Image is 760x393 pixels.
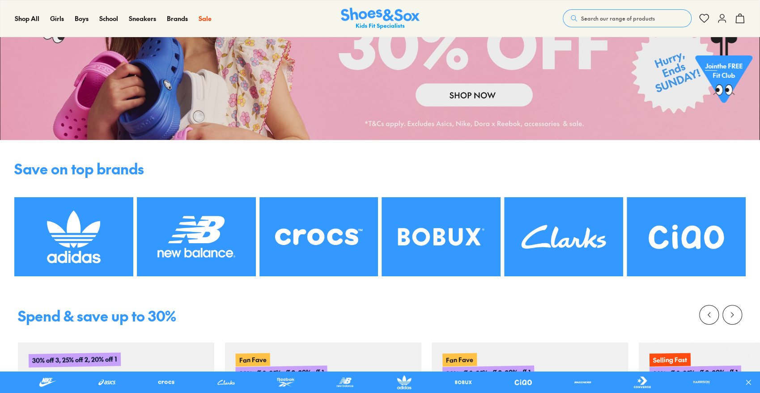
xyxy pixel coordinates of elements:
p: 30% off 3, 25% off 2, 20% off 1 [29,352,120,367]
img: SNS_WEBASSETS_1280x984__Brand_6_32476e78-ec93-4883-851d-7486025e12b2.png [259,197,378,276]
a: Shop All [15,14,39,23]
p: Selling Fast [649,353,690,367]
span: Search our range of products [581,14,655,22]
img: SNS_WEBASSETS_1280x984__Brand_11_42afe9cd-2f1f-4080-b932-0c5a1492f76f.png [627,197,746,276]
a: Jointhe FREE Fit Club [695,36,752,108]
p: the FREE Fit Club [695,54,752,87]
img: SNS_Logo_Responsive.svg [341,8,420,30]
img: SNS_WEBASSETS_1280x984__Brand_10_3912ae85-fb3d-449b-b156-b817166d013b.png [504,197,623,276]
p: Fan Fave [442,353,477,366]
a: Sneakers [129,14,156,23]
div: Spend & save up to 30% [18,308,176,323]
a: Girls [50,14,64,23]
a: Sale [199,14,212,23]
img: SNS_WEBASSETS_1280x984__Brand_8_072687a1-6812-4536-84da-40bdad0e27d7.png [137,197,256,276]
img: SNS_WEBASSETS_1280x984__Brand_7_4d3d8e03-a91f-4015-a35e-fabdd5f06b27.png [14,197,133,276]
p: Fan Fave [235,353,270,366]
span: Join [705,61,717,70]
img: SNS_WEBASSETS_1280x984__Brand_9_e161dee9-03f0-4e35-815c-843dea00f972.png [382,197,501,276]
a: Shoes & Sox [341,8,420,30]
button: Search our range of products [563,9,692,27]
a: Boys [75,14,89,23]
a: Brands [167,14,188,23]
a: School [99,14,118,23]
